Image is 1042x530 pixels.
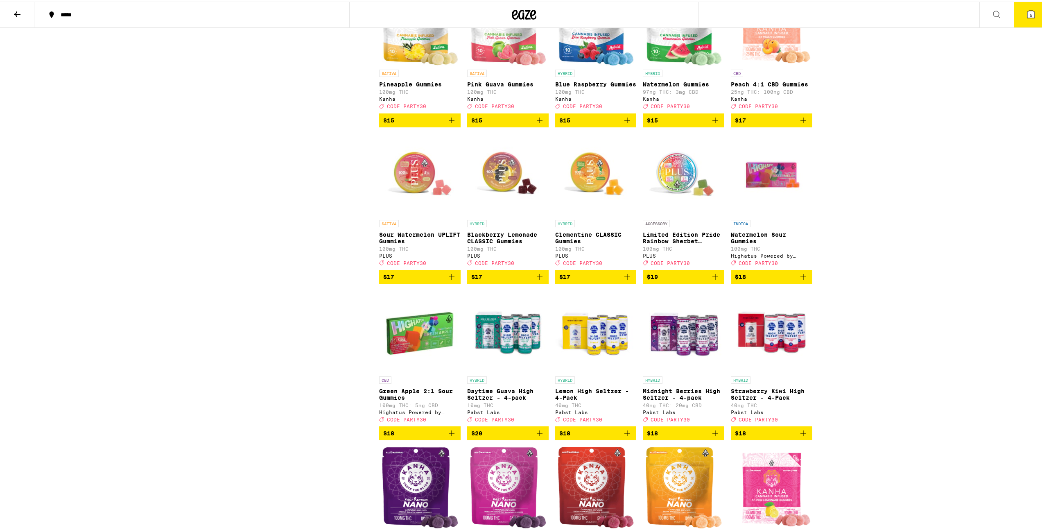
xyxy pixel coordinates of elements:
span: CODE PARTY30 [563,259,602,264]
a: Open page for Lemon High Seltzer - 4-Pack from Pabst Labs [555,289,637,425]
p: 25mg THC: 100mg CBD [731,88,812,93]
a: Open page for Limited Edition Pride Rainbow Sherbet Gummies from PLUS [643,132,724,268]
button: Add to bag [731,425,812,439]
img: Kanha - Passionfruit Paradise Nano Gummies [470,445,546,527]
p: Pineapple Gummies [379,79,461,86]
p: 97mg THC: 3mg CBD [643,88,724,93]
p: CBD [731,68,743,75]
p: INDICA [731,218,750,226]
p: HYBRID [467,375,487,382]
div: Highatus Powered by Cannabiotix [379,408,461,413]
div: PLUS [643,251,724,257]
a: Open page for Green Apple 2:1 Sour Gummies from Highatus Powered by Cannabiotix [379,289,461,425]
span: CODE PARTY30 [739,259,778,264]
p: SATIVA [467,68,487,75]
span: CODE PARTY30 [563,102,602,108]
div: Kanha [467,95,549,100]
p: 100mg THC [467,88,549,93]
img: PLUS - Sour Watermelon UPLIFT Gummies [379,132,461,214]
a: Open page for Daytime Guava High Seltzer - 4-pack from Pabst Labs [467,289,549,425]
p: 100mg THC [555,245,637,250]
p: Clementine CLASSIC Gummies [555,230,637,243]
span: $20 [471,428,482,435]
div: PLUS [555,251,637,257]
p: Lemon High Seltzer - 4-Pack [555,386,637,399]
button: Add to bag [731,112,812,126]
img: Highatus Powered by Cannabiotix - Watermelon Sour Gummies [731,132,812,214]
span: $18 [735,272,746,279]
p: HYBRID [467,218,487,226]
span: CODE PARTY30 [387,102,426,108]
button: Add to bag [555,112,637,126]
div: Pabst Labs [731,408,812,413]
p: HYBRID [643,375,662,382]
img: Kanha - Tangerine Twist Nano Gummies [645,445,722,527]
div: Pabst Labs [555,408,637,413]
span: CODE PARTY30 [651,415,690,421]
button: Add to bag [643,112,724,126]
p: HYBRID [555,68,575,75]
p: 40mg THC: 20mg CBD [643,401,724,406]
span: CODE PARTY30 [739,415,778,421]
p: Watermelon Sour Gummies [731,230,812,243]
img: Pabst Labs - Lemon High Seltzer - 4-Pack [555,289,637,371]
div: Pabst Labs [643,408,724,413]
button: Add to bag [467,268,549,282]
button: Add to bag [379,425,461,439]
span: $17 [383,272,394,279]
span: CODE PARTY30 [651,102,690,108]
button: Add to bag [379,112,461,126]
p: Watermelon Gummies [643,79,724,86]
img: Kanha - Pink Lemonade 1:1 CBD Gummies [732,445,812,527]
img: PLUS - Blackberry Lemonade CLASSIC Gummies [467,132,549,214]
span: $18 [559,428,570,435]
button: Add to bag [379,268,461,282]
p: Pink Guava Gummies [467,79,549,86]
div: Pabst Labs [467,408,549,413]
p: HYBRID [731,375,750,382]
div: PLUS [379,251,461,257]
span: CODE PARTY30 [387,415,426,421]
p: 40mg THC [731,401,812,406]
a: Open page for Watermelon Sour Gummies from Highatus Powered by Cannabiotix [731,132,812,268]
p: Blue Raspberry Gummies [555,79,637,86]
button: Add to bag [555,268,637,282]
span: $18 [647,428,658,435]
button: Add to bag [467,112,549,126]
a: Open page for Clementine CLASSIC Gummies from PLUS [555,132,637,268]
p: 100mg THC: 5mg CBD [379,401,461,406]
p: HYBRID [555,375,575,382]
span: CODE PARTY30 [739,102,778,108]
p: Midnight Berries High Seltzer - 4-pack [643,386,724,399]
p: Blackberry Lemonade CLASSIC Gummies [467,230,549,243]
p: SATIVA [379,68,399,75]
p: HYBRID [643,68,662,75]
span: CODE PARTY30 [475,415,514,421]
span: CODE PARTY30 [475,102,514,108]
button: Add to bag [643,425,724,439]
span: 5 [1030,11,1032,16]
img: PLUS - Clementine CLASSIC Gummies [555,132,637,214]
a: Open page for Sour Watermelon UPLIFT Gummies from PLUS [379,132,461,268]
p: 100mg THC [555,88,637,93]
div: Kanha [731,95,812,100]
span: Hi. Need any help? [5,6,59,12]
img: Pabst Labs - Daytime Guava High Seltzer - 4-pack [467,289,549,371]
a: Open page for Strawberry Kiwi High Seltzer - 4-Pack from Pabst Labs [731,289,812,425]
p: 100mg THC [379,245,461,250]
p: 40mg THC [555,401,637,406]
p: Limited Edition Pride Rainbow Sherbet Gummies [643,230,724,243]
p: 10mg THC [467,401,549,406]
p: SATIVA [379,218,399,226]
p: Daytime Guava High Seltzer - 4-pack [467,386,549,399]
div: PLUS [467,251,549,257]
span: $15 [383,116,394,122]
p: 100mg THC [643,245,724,250]
span: $17 [735,116,746,122]
img: Kanha - Cran-Pomegranate Punch Nano Gummies [558,445,634,527]
p: CBD [379,375,391,382]
p: Strawberry Kiwi High Seltzer - 4-Pack [731,386,812,399]
a: Open page for Midnight Berries High Seltzer - 4-pack from Pabst Labs [643,289,724,425]
div: Kanha [379,95,461,100]
p: Sour Watermelon UPLIFT Gummies [379,230,461,243]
